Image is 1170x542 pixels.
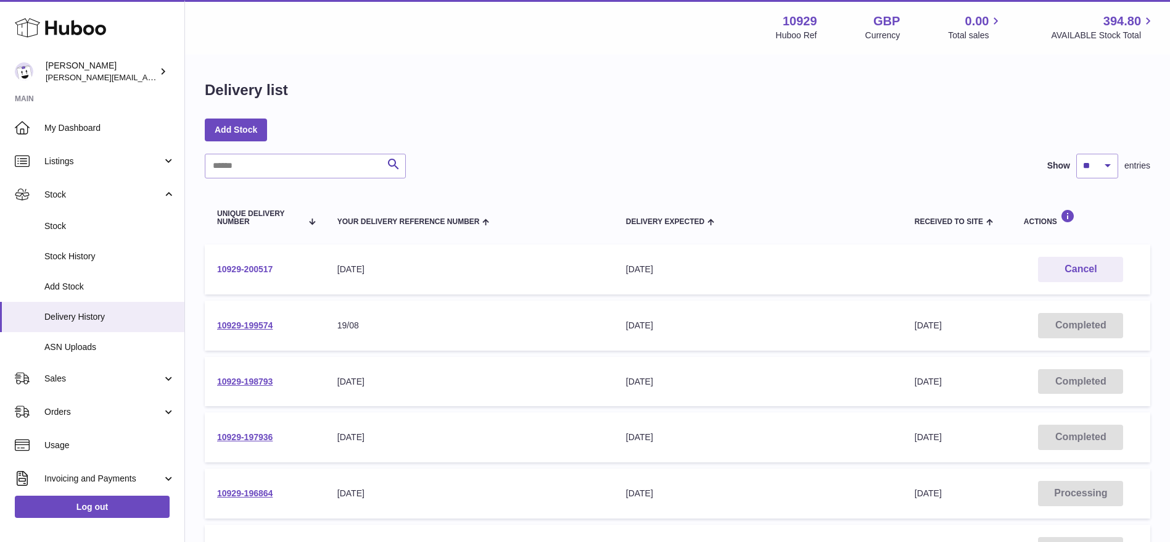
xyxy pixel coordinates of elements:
label: Show [1047,160,1070,172]
a: Log out [15,496,170,518]
span: [DATE] [915,488,942,498]
strong: 10929 [783,13,817,30]
a: 0.00 Total sales [948,13,1003,41]
span: Usage [44,440,175,451]
span: ASN Uploads [44,341,175,353]
a: 10929-198793 [217,377,273,386]
a: Add Stock [205,119,267,141]
span: My Dashboard [44,122,175,134]
strong: GBP [873,13,900,30]
a: 10929-199574 [217,320,273,330]
span: AVAILABLE Stock Total [1051,30,1155,41]
div: [DATE] [337,432,601,443]
span: Orders [44,406,162,418]
a: 394.80 AVAILABLE Stock Total [1051,13,1155,41]
div: [DATE] [626,376,890,388]
span: Total sales [948,30,1003,41]
span: [DATE] [915,432,942,442]
span: [PERSON_NAME][EMAIL_ADDRESS][DOMAIN_NAME] [46,72,247,82]
span: Invoicing and Payments [44,473,162,485]
span: [DATE] [915,320,942,330]
h1: Delivery list [205,80,288,100]
div: [DATE] [626,488,890,499]
span: [DATE] [915,377,942,386]
span: Delivery Expected [626,218,704,226]
div: [PERSON_NAME] [46,60,157,83]
span: Received to Site [915,218,983,226]
div: [DATE] [626,264,890,275]
div: [DATE] [337,264,601,275]
span: entries [1124,160,1150,172]
img: thomas@otesports.co.uk [15,62,33,81]
span: Delivery History [44,311,175,323]
div: 19/08 [337,320,601,331]
div: Actions [1024,209,1138,226]
div: [DATE] [337,488,601,499]
span: 394.80 [1103,13,1141,30]
div: [DATE] [626,432,890,443]
span: Stock [44,220,175,232]
button: Cancel [1038,257,1123,282]
span: Listings [44,156,162,167]
span: Stock [44,189,162,201]
span: Stock History [44,251,175,262]
span: Sales [44,373,162,385]
span: Unique Delivery Number [217,210,302,226]
a: 10929-200517 [217,264,273,274]
div: [DATE] [337,376,601,388]
a: 10929-196864 [217,488,273,498]
span: Add Stock [44,281,175,293]
div: Huboo Ref [776,30,817,41]
a: 10929-197936 [217,432,273,442]
div: [DATE] [626,320,890,331]
span: Your Delivery Reference Number [337,218,480,226]
div: Currency [865,30,900,41]
span: 0.00 [965,13,989,30]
